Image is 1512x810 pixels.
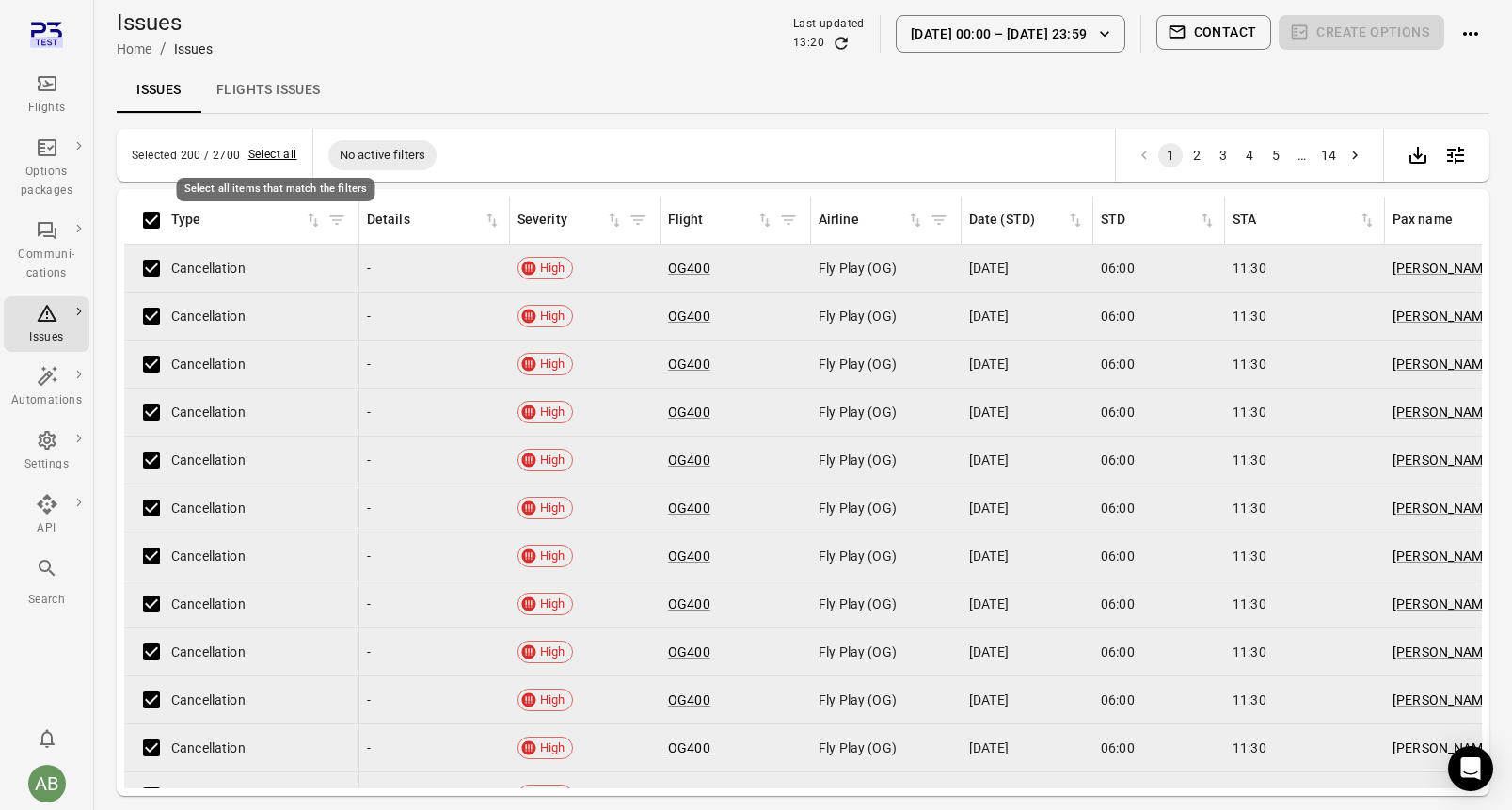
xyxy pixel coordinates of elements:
button: Go to page 4 [1237,143,1262,167]
span: 11:30 [1233,451,1266,469]
span: 11:30 [1233,499,1266,517]
span: Cancellation [171,739,246,757]
span: High [533,259,572,278]
span: [DATE] [969,739,1009,757]
button: page 1 [1158,143,1183,167]
span: [DATE] [969,355,1009,373]
span: Date (STD) [969,210,1085,230]
span: [DATE] [969,691,1009,709]
span: 06:00 [1101,643,1135,661]
span: 11:30 [1233,595,1266,613]
span: Fly Play (OG) [819,403,897,421]
div: - [367,786,502,805]
a: OG400 [668,548,710,564]
span: Cancellation [171,259,246,278]
a: [PERSON_NAME] [1393,692,1495,707]
a: Issues [117,68,201,113]
button: Go to page 2 [1185,143,1209,167]
a: OG400 [668,405,710,420]
button: Filter by airline [925,206,953,234]
div: Sort by flight in ascending order [668,210,774,230]
span: 06:00 [1101,307,1135,326]
span: Fly Play (OG) [819,451,897,469]
span: High [533,691,572,709]
button: Aslaug Bjarnadottir [21,757,73,810]
span: Fly Play (OG) [819,547,897,565]
span: Cancellation [171,595,246,613]
div: - [367,403,502,421]
span: No active filters [328,146,438,165]
span: 06:00 [1101,403,1135,421]
a: Home [117,41,152,56]
a: Communi-cations [4,214,89,289]
button: Select all [248,146,297,165]
span: [DATE] [969,451,1009,469]
span: Select all items that match the filters [248,146,297,165]
a: Options packages [4,131,89,206]
li: / [160,38,167,60]
div: Sort by STA in ascending order [1101,210,1217,230]
a: OG400 [668,500,710,516]
span: 06:00 [1101,739,1135,757]
span: 11:30 [1233,355,1266,373]
span: High [533,643,572,661]
div: Last updated [793,15,865,34]
div: Date (STD) [969,210,1066,230]
a: API [4,487,89,544]
button: Go to page 14 [1316,143,1341,167]
span: High [533,499,572,517]
span: 11:30 [1233,643,1266,661]
div: - [367,739,502,757]
span: [DATE] [969,786,1009,805]
span: High [533,547,572,565]
a: OG400 [668,357,710,372]
span: Filter by flight [774,206,803,234]
a: [PERSON_NAME] [1393,309,1495,324]
a: Issues [4,296,89,353]
div: - [367,307,502,326]
a: [PERSON_NAME] [1393,596,1495,611]
nav: Local navigation [117,68,1489,113]
div: AB [28,765,66,802]
div: Issues [11,328,82,347]
span: 11:30 [1233,547,1266,565]
a: Export data [1399,145,1437,163]
button: Actions [1452,15,1489,53]
div: … [1290,146,1314,165]
a: [PERSON_NAME] [1393,644,1495,659]
a: OG400 [668,261,710,276]
span: Fly Play (OG) [819,499,897,517]
div: - [367,451,502,469]
span: 11:30 [1233,691,1266,709]
span: 11:30 [1233,739,1266,757]
div: Search [11,591,82,610]
div: Automations [11,391,82,410]
span: Fly Play (OG) [819,259,897,278]
a: OG400 [668,453,710,468]
button: Filter by severity [624,206,652,234]
span: 11:30 [1233,403,1266,421]
button: Filter by type [323,206,351,234]
div: - [367,547,502,565]
span: 06:00 [1101,355,1135,373]
div: API [11,519,82,538]
span: Details [367,210,501,230]
div: Communi-cations [11,246,82,283]
span: [DATE] [969,403,1009,421]
span: Flight [668,210,774,230]
span: Fly Play (OG) [819,739,897,757]
h1: Issues [117,8,213,38]
span: [DATE] [969,259,1009,278]
div: Sort by severity in ascending order [517,210,624,230]
a: [PERSON_NAME] [1393,453,1495,468]
nav: Breadcrumbs [117,38,213,60]
div: Sort by airline in ascending order [819,210,925,230]
div: Open Intercom Messenger [1448,746,1493,791]
a: [PERSON_NAME] [1393,357,1495,372]
span: STD [1101,210,1217,230]
span: 06:00 [1101,499,1135,517]
div: - [367,259,502,278]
